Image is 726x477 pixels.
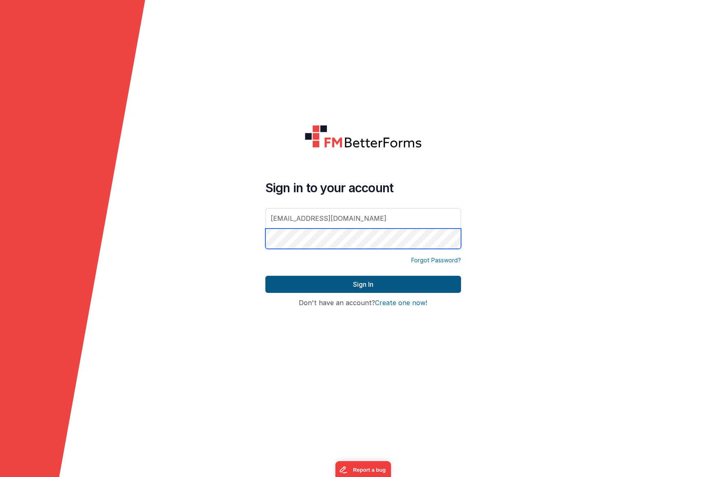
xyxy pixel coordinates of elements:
[265,299,461,307] h4: Don't have an account?
[265,276,461,293] button: Sign In
[411,256,461,264] a: Forgot Password?
[265,180,461,195] h4: Sign in to your account
[265,208,461,229] input: Email Address
[375,299,427,307] button: Create one now!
